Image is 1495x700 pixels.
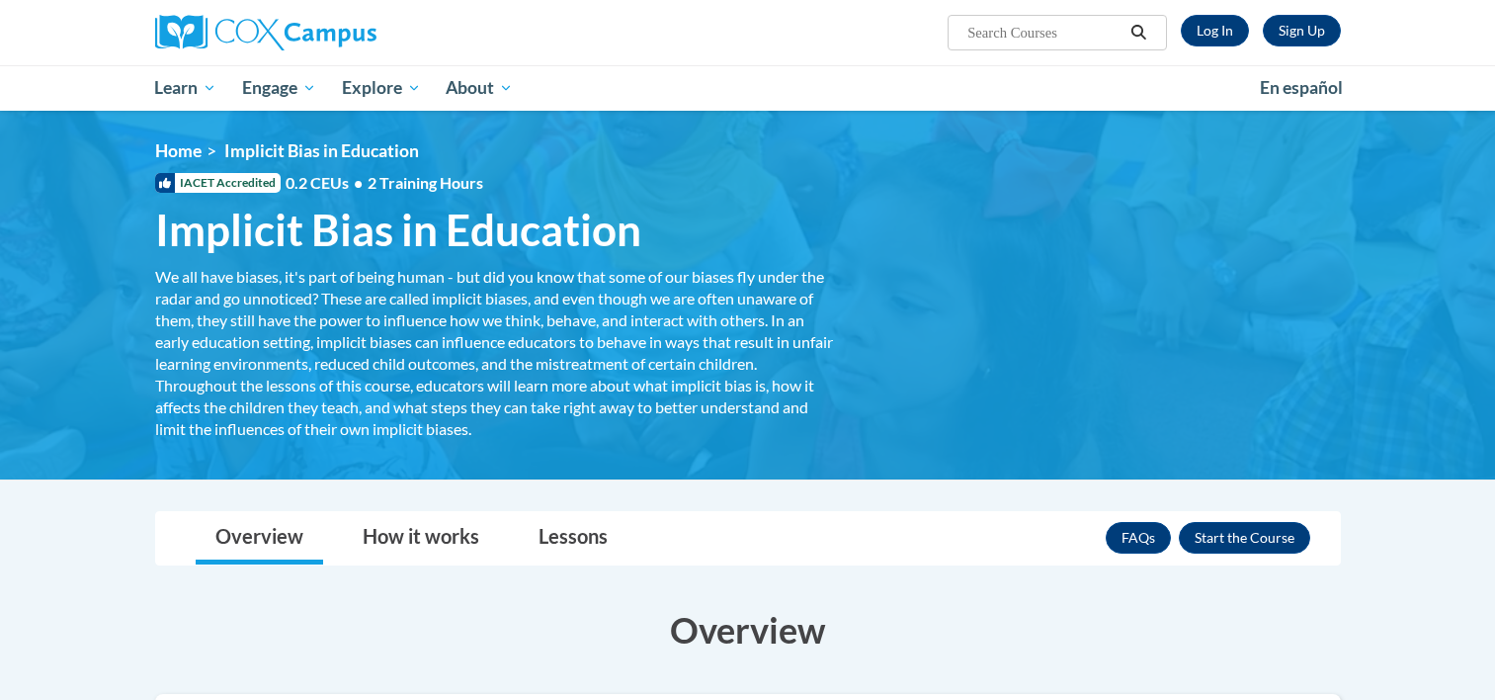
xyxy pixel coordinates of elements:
[224,140,419,161] span: Implicit Bias in Education
[154,76,216,100] span: Learn
[1260,77,1343,98] span: En español
[354,173,363,192] span: •
[196,512,323,565] a: Overview
[155,266,837,440] div: We all have biases, it's part of being human - but did you know that some of our biases fly under...
[155,204,641,256] span: Implicit Bias in Education
[155,140,202,161] a: Home
[155,15,376,50] img: Cox Campus
[343,512,499,565] a: How it works
[125,65,1370,111] div: Main menu
[1263,15,1341,46] a: Register
[1106,522,1171,554] a: FAQs
[286,172,483,194] span: 0.2 CEUs
[342,76,421,100] span: Explore
[368,173,483,192] span: 2 Training Hours
[229,65,329,111] a: Engage
[446,76,513,100] span: About
[1181,15,1249,46] a: Log In
[155,173,281,193] span: IACET Accredited
[329,65,434,111] a: Explore
[142,65,230,111] a: Learn
[155,15,531,50] a: Cox Campus
[1179,522,1310,554] button: Enroll
[242,76,316,100] span: Engage
[965,21,1123,44] input: Search Courses
[155,605,1341,655] h3: Overview
[433,65,526,111] a: About
[1247,67,1356,109] a: En español
[1123,21,1153,44] button: Search
[519,512,627,565] a: Lessons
